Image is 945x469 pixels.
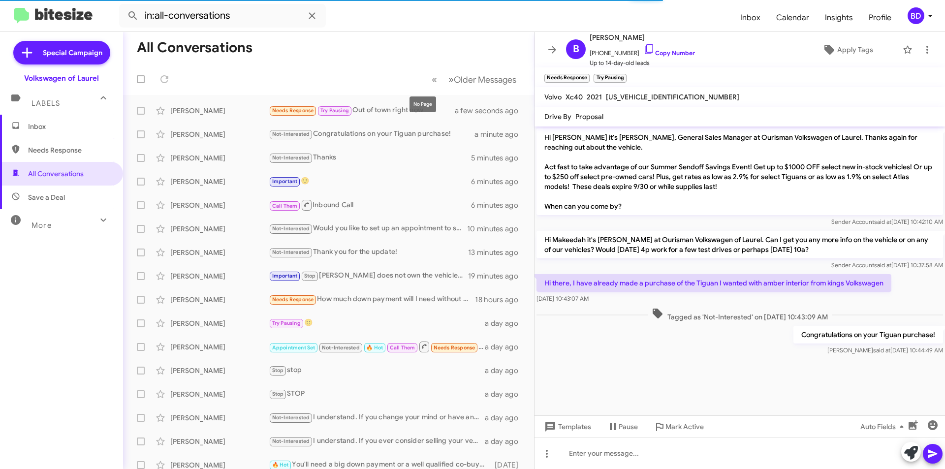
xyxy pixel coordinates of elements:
a: Calendar [768,3,817,32]
div: [PERSON_NAME] does not own the vehicle. It is not in [US_STATE]. Please stop texting me [269,270,468,281]
div: I understand. If you change your mind or have any questions in the future, feel free to reach out... [269,412,485,423]
span: [US_VEHICLE_IDENTIFICATION_NUMBER] [606,93,739,101]
span: Stop [272,367,284,374]
span: Up to 14-day-old leads [590,58,695,68]
div: [PERSON_NAME] [170,177,269,187]
button: Previous [426,69,443,90]
span: Important [272,273,298,279]
span: Labels [31,99,60,108]
a: Insights [817,3,861,32]
span: said at [874,218,891,225]
div: [PERSON_NAME] [170,413,269,423]
div: No Page [409,96,436,112]
div: [PERSON_NAME] [170,129,269,139]
div: Volkswagen of Laurel [24,73,99,83]
a: Copy Number [643,49,695,57]
div: [PERSON_NAME] [170,389,269,399]
span: Sender Account [DATE] 10:42:10 AM [831,218,943,225]
div: a day ago [485,366,526,375]
div: a day ago [485,437,526,446]
div: a day ago [485,318,526,328]
div: 13 minutes ago [468,248,526,257]
p: Congratulations on your Tiguan purchase! [793,326,943,344]
span: Needs Response [434,344,475,351]
div: 5 minutes ago [471,153,526,163]
div: 6 minutes ago [471,177,526,187]
span: » [448,73,454,86]
div: a day ago [485,389,526,399]
span: Inbox [28,122,112,131]
span: Appointment Set [272,344,315,351]
div: Would you like to set up an appointment to see what we can offer for it? [269,223,467,234]
div: [PERSON_NAME] [170,271,269,281]
span: 🔥 Hot [366,344,383,351]
span: Save a Deal [28,192,65,202]
span: B [573,41,579,57]
span: said at [873,346,890,354]
div: [PERSON_NAME] [170,366,269,375]
div: Congratulations on your Tiguan purchase! [269,128,474,140]
div: How much down payment will I need without a co-signer [269,294,475,305]
a: Inbox [732,3,768,32]
button: Templates [535,418,599,436]
span: Proposal [575,112,603,121]
p: Hi [PERSON_NAME] it's [PERSON_NAME], General Sales Manager at Ourisman Volkswagen of Laurel. Than... [536,128,943,215]
div: [PERSON_NAME] [170,248,269,257]
p: Hi Makeedah it's [PERSON_NAME] at Ourisman Volkswagen of Laurel. Can I get you any more info on t... [536,231,943,258]
div: 10 minutes ago [467,224,526,234]
span: Not-Interested [272,249,310,255]
input: Search [119,4,326,28]
span: [PHONE_NUMBER] [590,43,695,58]
div: [PERSON_NAME] [170,200,269,210]
div: Out of town right now [269,105,467,116]
span: Not-Interested [272,438,310,444]
div: Thank you for the update! [269,247,468,258]
span: Sender Account [DATE] 10:37:58 AM [831,261,943,269]
div: 18 hours ago [475,295,526,305]
div: 🙂 [269,176,471,187]
h1: All Conversations [137,40,252,56]
span: 2021 [587,93,602,101]
button: Mark Active [646,418,712,436]
span: Pause [619,418,638,436]
div: 6 minutes ago [471,200,526,210]
div: Inbound Call [269,341,485,353]
button: Auto Fields [852,418,915,436]
button: Pause [599,418,646,436]
span: Older Messages [454,74,516,85]
span: Not-Interested [322,344,360,351]
a: Profile [861,3,899,32]
span: Call Them [390,344,415,351]
span: Needs Response [272,296,314,303]
div: [PERSON_NAME] [170,153,269,163]
span: Drive By [544,112,571,121]
div: [PERSON_NAME] [170,224,269,234]
span: Apply Tags [837,41,873,59]
span: said at [874,261,891,269]
button: Next [442,69,522,90]
span: All Conversations [28,169,84,179]
span: [DATE] 10:43:07 AM [536,295,589,302]
button: Apply Tags [797,41,898,59]
span: Try Pausing [272,320,301,326]
div: 19 minutes ago [468,271,526,281]
div: a minute ago [474,129,526,139]
span: Mark Active [665,418,704,436]
span: Not-Interested [272,225,310,232]
span: Important [272,178,298,185]
span: Stop [272,391,284,397]
span: [PERSON_NAME] [590,31,695,43]
span: Not-Interested [272,414,310,421]
div: 🙂 [269,317,485,329]
div: [PERSON_NAME] [170,106,269,116]
span: [PERSON_NAME] [DATE] 10:44:49 AM [827,346,943,354]
div: Inbound Call [269,199,471,211]
span: Call Them [272,203,298,209]
button: BD [899,7,934,24]
div: BD [908,7,924,24]
span: Auto Fields [860,418,908,436]
div: a few seconds ago [467,106,526,116]
span: « [432,73,437,86]
div: [PERSON_NAME] [170,295,269,305]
